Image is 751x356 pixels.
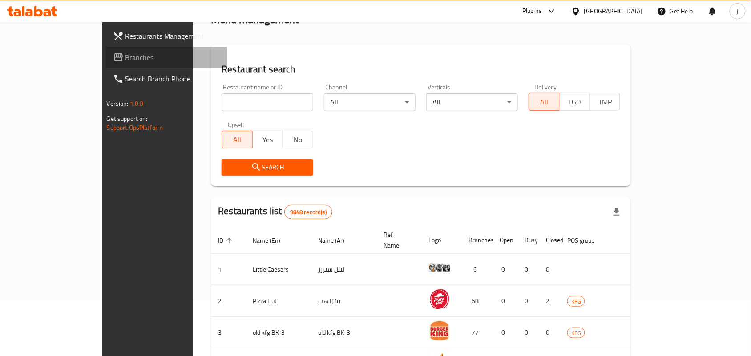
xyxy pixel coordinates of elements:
th: Closed [539,227,560,254]
label: Delivery [535,84,557,90]
label: Upsell [228,122,244,128]
input: Search for restaurant name or ID.. [222,93,313,111]
span: Name (En) [253,235,292,246]
div: All [324,93,416,111]
td: ليتل سيزرز [311,254,376,285]
td: 3 [211,317,246,348]
span: TGO [563,96,586,108]
span: Ref. Name [384,229,411,251]
th: Open [493,227,517,254]
button: All [529,93,559,111]
td: Pizza Hut [246,285,311,317]
button: Yes [252,131,283,148]
td: 68 [461,285,493,317]
span: Name (Ar) [318,235,356,246]
td: 0 [539,317,560,348]
a: Support.OpsPlatform [107,122,163,133]
td: بيتزا هت [311,285,376,317]
span: All [226,133,249,146]
span: Branches [125,52,221,63]
div: Plugins [522,6,542,16]
h2: Restaurant search [222,63,620,76]
span: Search [229,162,306,173]
span: KFG [568,328,585,338]
td: 1 [211,254,246,285]
div: All [426,93,518,111]
span: Version: [107,98,129,109]
td: 0 [517,254,539,285]
span: TMP [594,96,617,108]
td: 77 [461,317,493,348]
h2: Menu management [211,12,299,27]
td: 0 [493,285,517,317]
td: 6 [461,254,493,285]
span: Get support on: [107,113,148,124]
th: Branches [461,227,493,254]
button: TMP [589,93,620,111]
button: TGO [559,93,590,111]
img: Little Caesars [428,256,451,279]
td: 0 [517,285,539,317]
td: 2 [539,285,560,317]
img: old kfg BK-3 [428,320,451,342]
td: Little Caesars [246,254,311,285]
th: Busy [517,227,539,254]
span: KFG [568,296,585,307]
div: Total records count [284,205,332,219]
td: 2 [211,285,246,317]
a: Search Branch Phone [106,68,228,89]
h2: Restaurants list [218,204,332,219]
td: 0 [493,317,517,348]
td: 0 [493,254,517,285]
a: Restaurants Management [106,25,228,47]
span: Restaurants Management [125,31,221,41]
th: Logo [421,227,461,254]
div: Export file [606,201,627,223]
td: old kfg BK-3 [311,317,376,348]
button: All [222,131,252,148]
span: No [287,133,310,146]
span: All [533,96,556,108]
img: Pizza Hut [428,288,451,310]
td: old kfg BK-3 [246,317,311,348]
span: Yes [256,133,279,146]
span: 9848 record(s) [285,208,332,216]
span: ID [218,235,235,246]
span: Search Branch Phone [125,73,221,84]
td: 0 [517,317,539,348]
button: No [283,131,313,148]
a: Branches [106,47,228,68]
span: 1.0.0 [130,98,144,109]
td: 0 [539,254,560,285]
button: Search [222,159,313,176]
span: POS group [567,235,606,246]
span: j [737,6,738,16]
div: [GEOGRAPHIC_DATA] [584,6,643,16]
